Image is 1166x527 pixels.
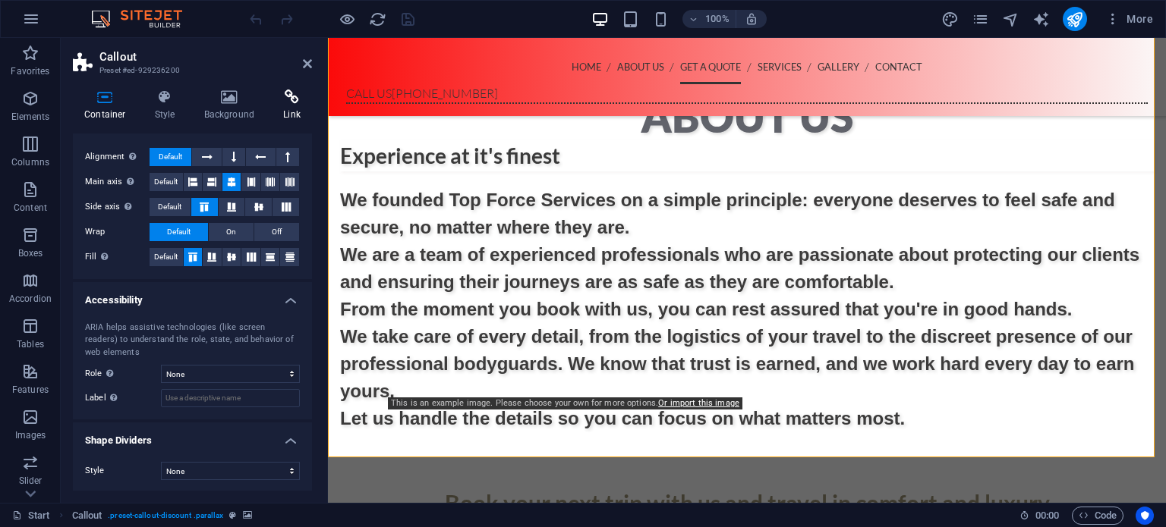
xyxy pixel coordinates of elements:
[150,148,191,166] button: Default
[328,38,1166,503] iframe: To enrich screen reader interactions, please activate Accessibility in Grammarly extension settings
[1079,507,1117,525] span: Code
[1032,11,1050,28] i: AI Writer
[19,475,43,487] p: Slider
[154,248,178,266] span: Default
[85,466,105,475] span: Style
[1046,510,1048,521] span: :
[193,89,273,121] h4: Background
[73,89,143,121] h4: Container
[226,223,236,241] span: On
[72,507,252,525] nav: breadcrumb
[1032,10,1051,28] button: text_generator
[18,247,43,259] p: Boxes
[150,223,208,241] button: Default
[941,10,960,28] button: design
[1099,7,1159,31] button: More
[15,429,46,441] p: Images
[143,89,193,121] h4: Style
[150,198,191,216] button: Default
[1063,7,1087,31] button: publish
[682,10,736,28] button: 100%
[745,12,758,26] i: On resize automatically adjust zoom level to fit chosen device.
[243,511,252,519] i: This element contains a background
[1019,507,1060,525] h6: Session time
[272,89,312,121] h4: Link
[209,223,254,241] button: On
[99,64,282,77] h3: Preset #ed-929236200
[85,389,161,407] label: Label
[85,248,150,266] label: Fill
[158,198,181,216] span: Default
[12,507,50,525] a: Click to cancel selection. Double-click to open Pages
[108,507,223,525] span: . preset-callout-discount .parallax
[369,11,386,28] i: Reload page
[14,202,47,214] p: Content
[99,50,312,64] h2: Callout
[73,282,312,309] h4: Accessibility
[85,173,150,191] label: Main axis
[159,148,182,166] span: Default
[85,148,150,166] label: Alignment
[11,65,49,77] p: Favorites
[85,365,118,383] span: Role
[150,248,183,266] button: Default
[11,111,50,123] p: Elements
[272,223,282,241] span: Off
[1136,507,1154,525] button: Usercentrics
[1002,11,1019,28] i: Navigator
[72,507,102,525] span: Click to select. Double-click to edit
[254,223,299,241] button: Off
[1066,11,1083,28] i: Publish
[85,198,150,216] label: Side axis
[368,10,386,28] button: reload
[9,293,52,305] p: Accordion
[167,223,191,241] span: Default
[1072,507,1123,525] button: Code
[658,398,739,408] a: Or import this image
[1035,507,1059,525] span: 00 00
[150,173,183,191] button: Default
[85,223,150,241] label: Wrap
[972,11,989,28] i: Pages (Ctrl+Alt+S)
[85,322,300,359] div: ARIA helps assistive technologies (like screen readers) to understand the role, state, and behavi...
[73,422,312,450] h4: Shape Dividers
[12,384,49,396] p: Features
[87,10,201,28] img: Editor Logo
[161,389,300,407] input: Use a descriptive name
[1105,11,1153,27] span: More
[17,338,44,350] p: Tables
[388,397,742,409] div: This is an example image. Please choose your own for more options.
[941,11,959,28] i: Design (Ctrl+Alt+Y)
[1002,10,1020,28] button: navigator
[154,173,178,191] span: Default
[229,511,236,519] i: This element is a customizable preset
[338,10,356,28] button: Click here to leave preview mode and continue editing
[705,10,730,28] h6: 100%
[11,156,49,168] p: Columns
[972,10,990,28] button: pages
